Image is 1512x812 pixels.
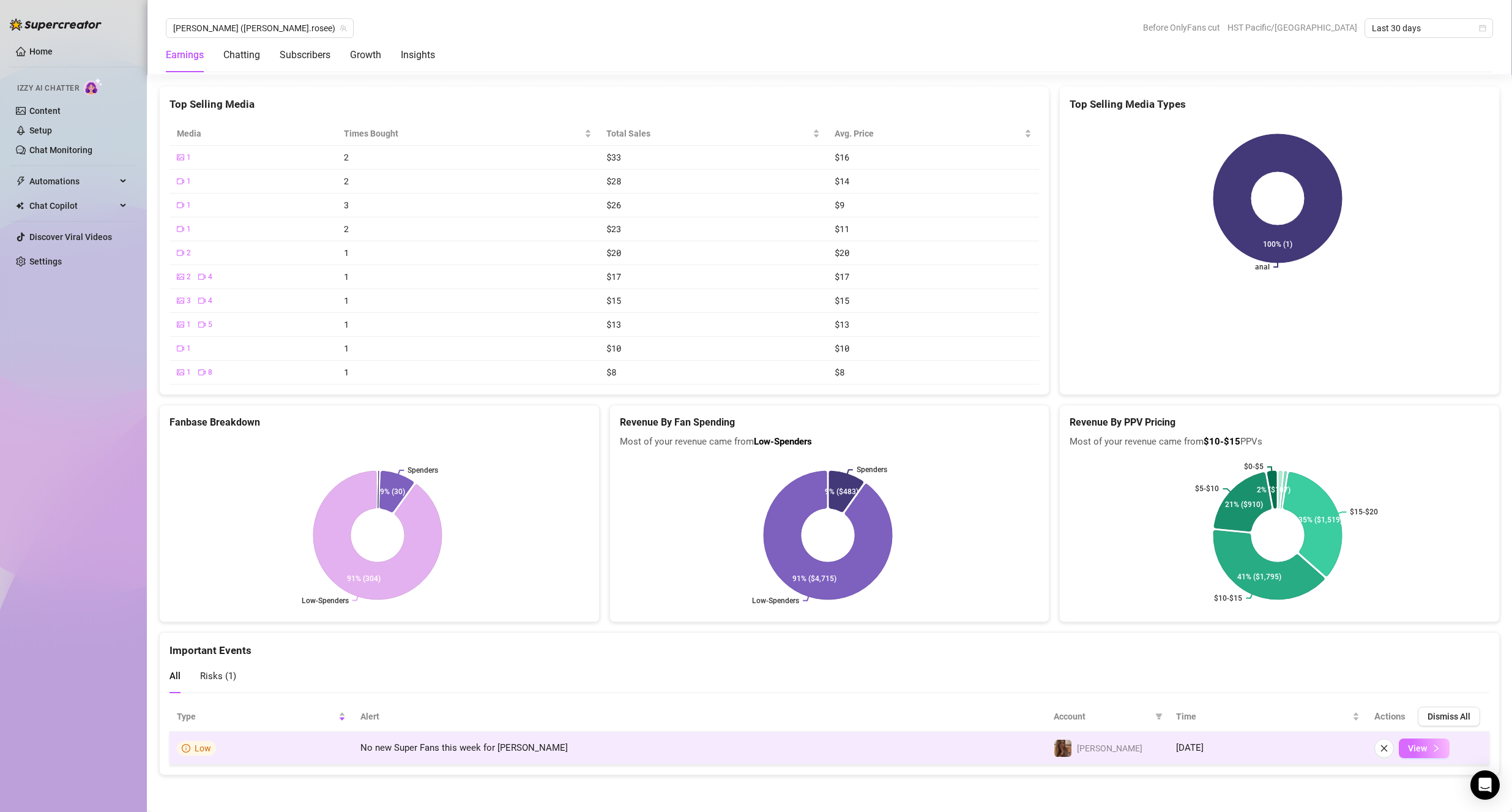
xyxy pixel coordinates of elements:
span: $13 [835,318,849,330]
span: daniellerose (daniellee.rosee) [173,19,346,37]
div: Earnings [166,48,204,62]
span: 1 [187,319,191,331]
span: Avg. Price [835,127,1022,140]
span: 2 [187,271,191,283]
span: 1 [187,200,191,211]
button: View [1399,739,1450,758]
a: Setup [29,126,52,135]
div: Top Selling Media Types [1070,96,1489,113]
span: picture [177,297,184,304]
span: Dismiss All [1428,712,1470,721]
span: video-camera [198,273,206,280]
b: $10-$15 [1204,436,1240,447]
b: Low-Spenders [754,436,812,447]
div: Insights [401,48,435,62]
span: 4 [208,295,212,307]
span: $26 [606,199,620,211]
span: video-camera [198,369,206,376]
span: $28 [606,175,620,187]
span: Automations [29,171,116,191]
div: Chatting [223,48,260,62]
span: $8 [606,366,616,378]
span: Izzy AI Chatter [17,83,79,94]
span: Before OnlyFans cut [1143,18,1220,37]
th: Type [169,702,353,732]
span: picture [177,154,184,161]
th: Alert [353,702,1047,732]
h5: Revenue By PPV Pricing [1070,415,1489,430]
span: 1 [344,342,349,354]
span: info-circle [182,744,190,753]
span: $20 [606,247,620,258]
text: Low-Spenders [752,596,799,604]
span: 2 [187,247,191,259]
text: $10-$15 [1215,593,1243,602]
span: 1 [187,152,191,164]
span: Most of your revenue came from [620,435,1040,449]
div: Open Intercom Messenger [1470,770,1500,800]
span: 2 [344,223,349,235]
span: [PERSON_NAME] [1077,743,1142,753]
span: video-camera [177,178,184,185]
text: $0-$5 [1244,462,1264,471]
img: logo-BBDzfeDw.svg [10,18,102,31]
span: Low [195,743,211,753]
text: Low-Spenders [302,596,349,605]
span: [DATE] [1176,742,1204,753]
span: $17 [606,271,620,282]
text: $15-$20 [1350,508,1379,516]
span: 8 [208,367,212,378]
text: Spenders [856,465,887,474]
span: video-camera [177,345,184,352]
text: anal [1255,263,1270,271]
span: 2 [344,151,349,163]
span: $10 [835,342,849,354]
h5: Revenue By Fan Spending [620,415,1040,430]
span: 1 [187,367,191,378]
span: $33 [606,151,620,163]
span: $23 [606,223,620,235]
span: 1 [344,247,349,258]
span: picture [177,369,184,376]
span: 1 [344,318,349,330]
span: $20 [835,247,849,258]
span: close [1380,744,1388,753]
th: Media [169,122,337,146]
text: $5-$10 [1196,484,1220,493]
span: Account [1054,710,1150,723]
span: team [340,24,347,32]
span: $9 [835,199,844,211]
th: Times Bought [337,122,599,146]
span: thunderbolt [16,176,26,186]
div: Important Events [169,633,1489,659]
span: picture [177,321,184,328]
span: 2 [344,175,349,187]
div: Growth [350,48,381,62]
a: Home [29,47,53,56]
button: Dismiss All [1418,707,1480,726]
span: $14 [835,175,849,187]
h5: Fanbase Breakdown [169,415,589,430]
span: filter [1153,707,1165,726]
span: Times Bought [344,127,582,140]
a: Chat Monitoring [29,145,92,155]
span: 1 [344,366,349,378]
span: right [1432,744,1440,753]
span: Last 30 days [1372,19,1486,37]
span: video-camera [177,201,184,209]
div: Top Selling Media [169,96,1039,113]
span: 1 [187,176,191,187]
span: calendar [1479,24,1486,32]
span: 3 [344,199,349,211]
span: Chat Copilot [29,196,116,216]
span: $15 [606,295,620,306]
a: Settings [29,257,62,266]
span: All [169,671,181,682]
span: video-camera [198,321,206,328]
span: video-camera [177,249,184,257]
span: View [1408,743,1427,753]
a: Content [29,106,61,116]
span: Risks ( 1 ) [200,671,236,682]
span: Total Sales [606,127,810,140]
span: 5 [208,319,212,331]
